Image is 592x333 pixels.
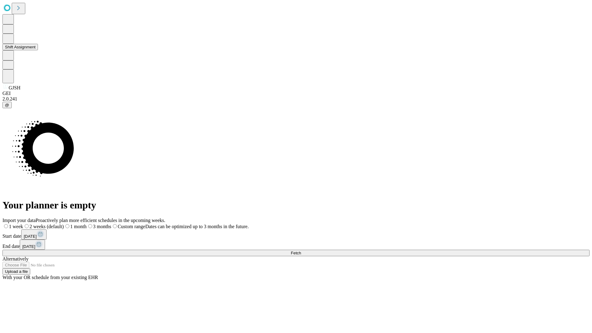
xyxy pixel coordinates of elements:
[2,218,36,223] span: Import your data
[24,234,37,239] span: [DATE]
[2,240,590,250] div: End date
[20,240,45,250] button: [DATE]
[291,251,301,255] span: Fetch
[2,199,590,211] h1: Your planner is empty
[22,244,35,249] span: [DATE]
[9,85,20,90] span: GJSH
[2,102,12,108] button: @
[113,224,117,228] input: Custom rangeDates can be optimized up to 3 months in the future.
[30,224,64,229] span: 2 weeks (default)
[2,44,38,50] button: Shift Assignment
[9,224,23,229] span: 1 week
[93,224,111,229] span: 3 months
[118,224,145,229] span: Custom range
[2,96,590,102] div: 2.0.241
[2,91,590,96] div: GEI
[36,218,165,223] span: Proactively plan more efficient schedules in the upcoming weeks.
[25,224,29,228] input: 2 weeks (default)
[4,224,8,228] input: 1 week
[2,275,98,280] span: With your OR schedule from your existing EHR
[145,224,249,229] span: Dates can be optimized up to 3 months in the future.
[2,256,28,261] span: Alternatively
[65,224,69,228] input: 1 month
[5,103,9,107] span: @
[2,250,590,256] button: Fetch
[88,224,92,228] input: 3 months
[2,229,590,240] div: Start date
[70,224,87,229] span: 1 month
[2,268,30,275] button: Upload a file
[21,229,47,240] button: [DATE]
